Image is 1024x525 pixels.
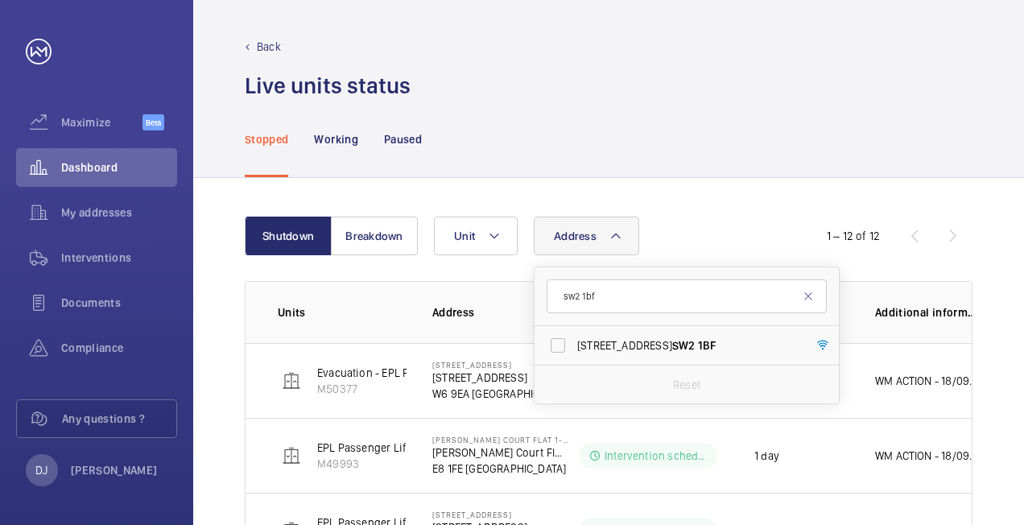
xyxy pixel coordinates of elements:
[577,337,799,353] span: [STREET_ADDRESS]
[317,365,498,381] p: Evacuation - EPL Passenger Lift No 1
[432,444,568,461] p: [PERSON_NAME] Court Flat 1-15
[142,114,164,130] span: Beta
[875,448,978,464] p: WM ACTION - 18/09 - Collecting [DATE] to fit 17/09 - New lock required
[282,446,301,465] img: elevator.svg
[754,448,779,464] p: 1 day
[317,456,410,472] p: M49993
[672,339,696,352] span: SW2
[432,304,568,320] p: Address
[384,131,422,147] p: Paused
[554,229,597,242] span: Address
[61,295,177,311] span: Documents
[245,71,411,101] h1: Live units status
[245,217,332,255] button: Shutdown
[827,228,880,244] div: 1 – 12 of 12
[434,217,518,255] button: Unit
[61,159,177,176] span: Dashboard
[35,462,47,478] p: DJ
[454,229,475,242] span: Unit
[317,381,498,397] p: M50377
[432,360,568,370] p: [STREET_ADDRESS]
[245,131,288,147] p: Stopped
[534,217,639,255] button: Address
[698,339,716,352] span: 1BF
[432,435,568,444] p: [PERSON_NAME] Court Flat 1-15
[432,370,568,386] p: [STREET_ADDRESS]
[314,131,357,147] p: Working
[62,411,176,427] span: Any questions ?
[331,217,418,255] button: Breakdown
[61,250,177,266] span: Interventions
[432,386,568,402] p: W6 9EA [GEOGRAPHIC_DATA]
[71,462,158,478] p: [PERSON_NAME]
[605,448,708,464] p: Intervention scheduled
[61,114,142,130] span: Maximize
[432,510,527,519] p: [STREET_ADDRESS]
[278,304,407,320] p: Units
[673,377,700,393] p: Reset
[61,340,177,356] span: Compliance
[432,461,568,477] p: E8 1FE [GEOGRAPHIC_DATA]
[875,304,978,320] p: Additional information
[875,373,978,389] p: WM ACTION - 18/09 - Follow up [DATE] 17/09 - No access
[282,371,301,391] img: elevator.svg
[547,279,827,313] input: Search by address
[317,440,410,456] p: EPL Passenger Lift
[61,205,177,221] span: My addresses
[257,39,281,55] p: Back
